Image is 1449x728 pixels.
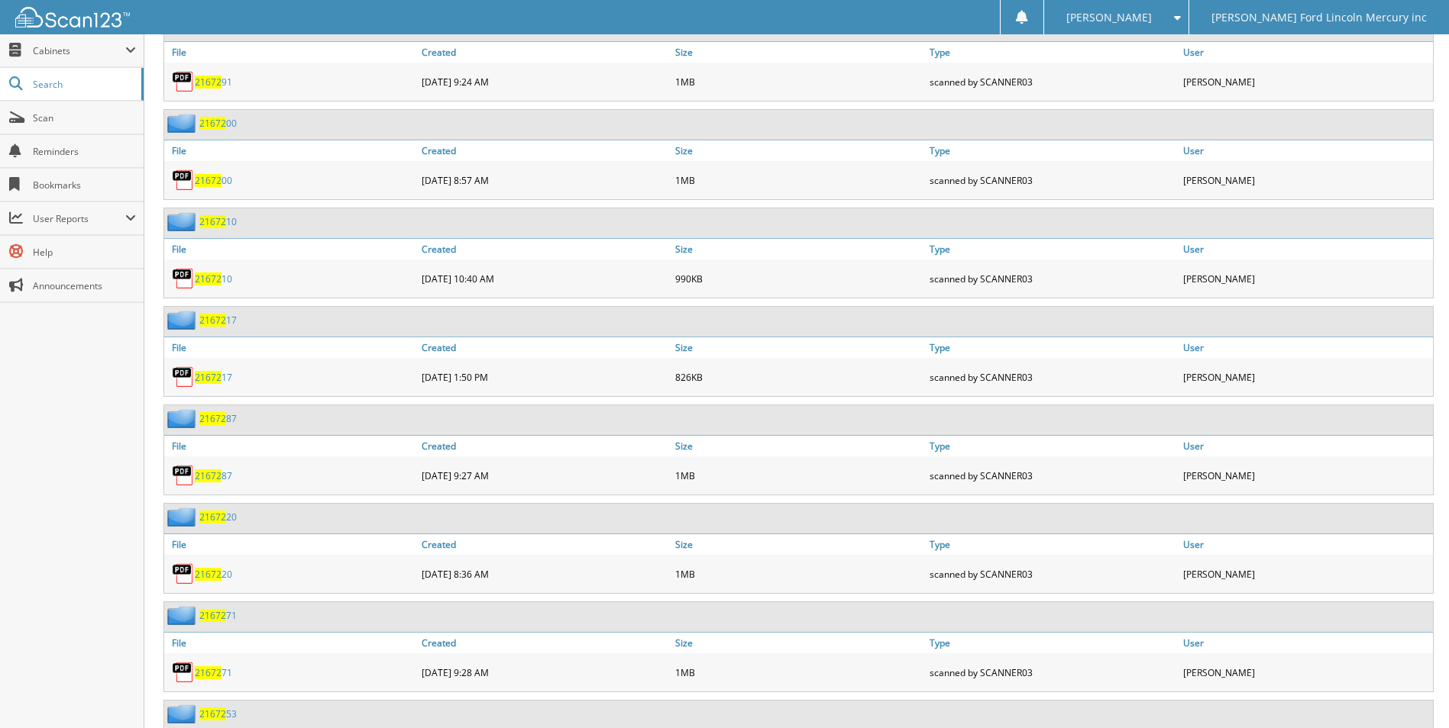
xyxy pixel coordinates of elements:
[167,311,199,330] img: folder2.png
[199,117,226,130] span: 21672
[167,606,199,625] img: folder2.png
[199,412,237,425] a: 2167287
[1179,633,1433,653] a: User
[195,568,232,581] a: 2167220
[1211,13,1427,22] span: [PERSON_NAME] Ford Lincoln Mercury inc
[199,117,237,130] a: 2167200
[671,239,925,259] a: Size
[926,66,1179,97] div: scanned by SCANNER03
[33,78,134,91] span: Search
[418,362,671,392] div: [DATE] 1:50 PM
[671,633,925,653] a: Size
[167,114,199,133] img: folder2.png
[418,460,671,491] div: [DATE] 9:27 AM
[418,239,671,259] a: Created
[195,666,232,679] a: 2167271
[172,169,195,192] img: PDF.png
[926,263,1179,294] div: scanned by SCANNER03
[671,263,925,294] div: 990KB
[418,263,671,294] div: [DATE] 10:40 AM
[195,666,222,679] span: 21672
[195,469,232,482] a: 2167287
[671,657,925,688] div: 1MB
[172,562,195,585] img: PDF.png
[1179,140,1433,161] a: User
[1179,534,1433,555] a: User
[172,464,195,487] img: PDF.png
[926,42,1179,63] a: Type
[195,76,232,89] a: 2167291
[418,534,671,555] a: Created
[671,66,925,97] div: 1MB
[1179,436,1433,456] a: User
[418,337,671,358] a: Created
[1179,460,1433,491] div: [PERSON_NAME]
[164,140,418,161] a: File
[195,371,232,384] a: 2167217
[199,609,237,622] a: 2167271
[926,337,1179,358] a: Type
[1373,655,1449,728] iframe: Chat Widget
[195,272,232,285] a: 2167210
[195,469,222,482] span: 21672
[199,215,237,228] a: 2167210
[172,661,195,684] img: PDF.png
[172,267,195,290] img: PDF.png
[199,511,237,523] a: 2167220
[164,534,418,555] a: File
[671,165,925,195] div: 1MB
[172,366,195,388] img: PDF.png
[195,174,232,187] a: 2167200
[926,657,1179,688] div: scanned by SCANNER03
[199,609,226,622] span: 21672
[164,436,418,456] a: File
[172,70,195,93] img: PDF.png
[926,633,1179,653] a: Type
[195,568,222,581] span: 21672
[671,460,925,491] div: 1MB
[199,511,226,523] span: 21672
[671,362,925,392] div: 826KB
[33,212,125,225] span: User Reports
[418,140,671,161] a: Created
[1179,263,1433,294] div: [PERSON_NAME]
[33,111,136,124] span: Scan
[1179,559,1433,589] div: [PERSON_NAME]
[926,362,1179,392] div: scanned by SCANNER03
[418,633,671,653] a: Created
[199,707,237,720] a: 2167253
[1179,362,1433,392] div: [PERSON_NAME]
[671,559,925,589] div: 1MB
[195,272,222,285] span: 21672
[1066,13,1152,22] span: [PERSON_NAME]
[199,314,226,327] span: 21672
[164,633,418,653] a: File
[33,179,136,192] span: Bookmarks
[418,42,671,63] a: Created
[926,534,1179,555] a: Type
[926,436,1179,456] a: Type
[164,239,418,259] a: File
[926,165,1179,195] div: scanned by SCANNER03
[418,436,671,456] a: Created
[671,140,925,161] a: Size
[671,534,925,555] a: Size
[418,559,671,589] div: [DATE] 8:36 AM
[1179,239,1433,259] a: User
[167,409,199,428] img: folder2.png
[199,412,226,425] span: 21672
[671,42,925,63] a: Size
[926,559,1179,589] div: scanned by SCANNER03
[164,42,418,63] a: File
[1179,165,1433,195] div: [PERSON_NAME]
[926,140,1179,161] a: Type
[195,76,222,89] span: 21672
[167,704,199,723] img: folder2.png
[33,279,136,292] span: Announcements
[195,174,222,187] span: 21672
[195,371,222,384] span: 21672
[926,239,1179,259] a: Type
[671,337,925,358] a: Size
[199,215,226,228] span: 21672
[167,212,199,231] img: folder2.png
